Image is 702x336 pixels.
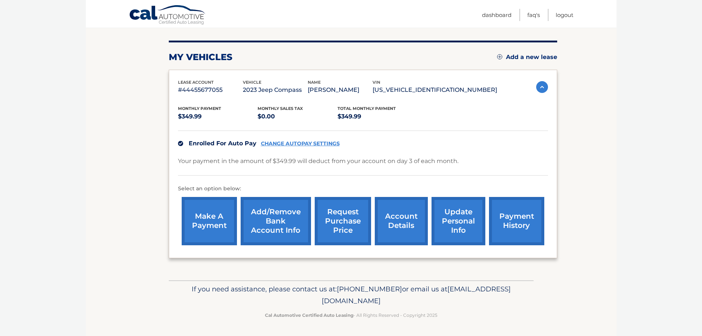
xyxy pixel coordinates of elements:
[174,311,529,319] p: - All Rights Reserved - Copyright 2025
[338,106,396,111] span: Total Monthly Payment
[243,85,308,95] p: 2023 Jeep Compass
[129,5,206,26] a: Cal Automotive
[308,80,321,85] span: name
[308,85,373,95] p: [PERSON_NAME]
[536,81,548,93] img: accordion-active.svg
[265,312,353,318] strong: Cal Automotive Certified Auto Leasing
[489,197,544,245] a: payment history
[258,111,338,122] p: $0.00
[258,106,303,111] span: Monthly sales Tax
[243,80,261,85] span: vehicle
[527,9,540,21] a: FAQ's
[178,184,548,193] p: Select an option below:
[373,80,380,85] span: vin
[178,80,214,85] span: lease account
[261,141,340,147] a: CHANGE AUTOPAY SETTINGS
[189,140,256,147] span: Enrolled For Auto Pay
[432,197,485,245] a: update personal info
[375,197,428,245] a: account details
[169,52,233,63] h2: my vehicles
[497,54,502,59] img: add.svg
[556,9,573,21] a: Logout
[178,111,258,122] p: $349.99
[182,197,237,245] a: make a payment
[315,197,371,245] a: request purchase price
[178,141,183,146] img: check.svg
[178,106,221,111] span: Monthly Payment
[174,283,529,307] p: If you need assistance, please contact us at: or email us at
[241,197,311,245] a: Add/Remove bank account info
[373,85,497,95] p: [US_VEHICLE_IDENTIFICATION_NUMBER]
[178,156,458,166] p: Your payment in the amount of $349.99 will deduct from your account on day 3 of each month.
[337,285,402,293] span: [PHONE_NUMBER]
[338,111,418,122] p: $349.99
[497,53,557,61] a: Add a new lease
[178,85,243,95] p: #44455677055
[482,9,511,21] a: Dashboard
